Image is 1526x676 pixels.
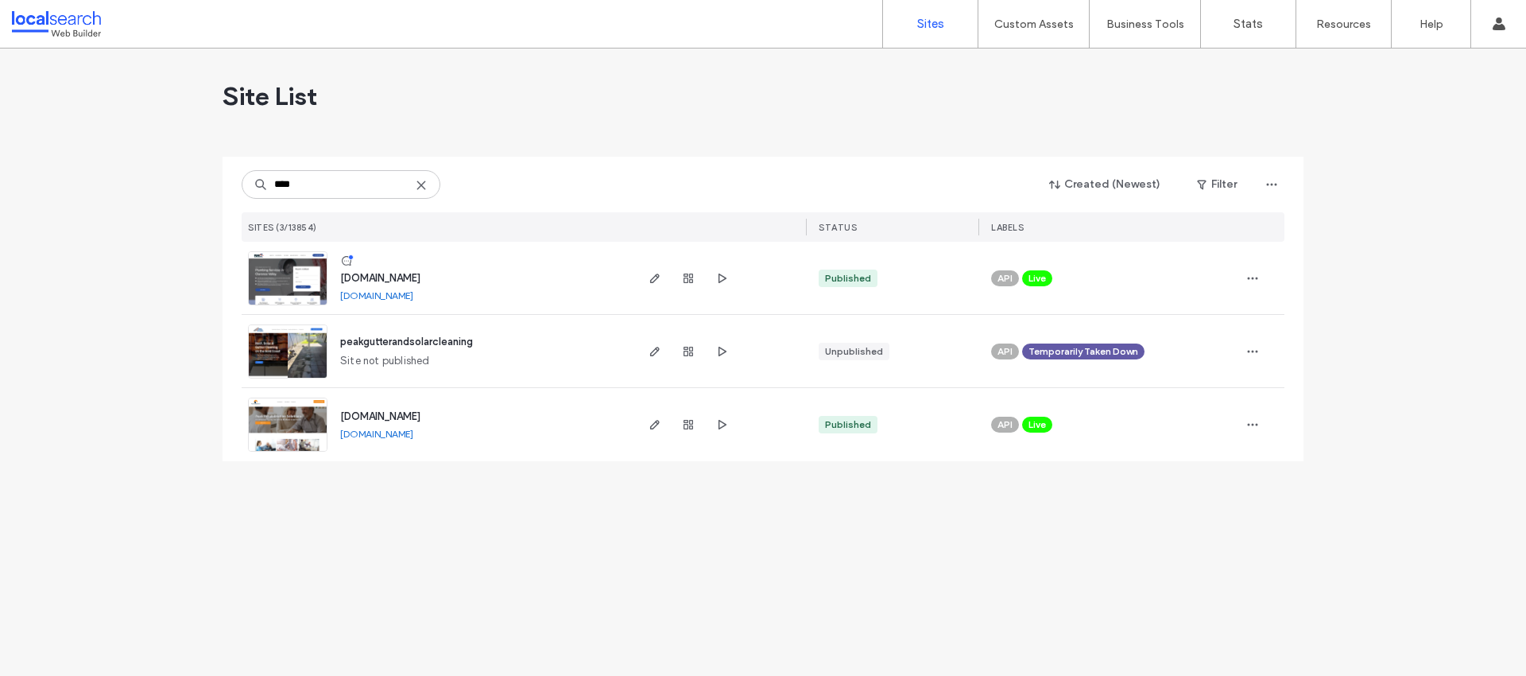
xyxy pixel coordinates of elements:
span: STATUS [819,222,857,233]
label: Custom Assets [994,17,1074,31]
div: Published [825,271,871,286]
span: Live [1028,271,1046,286]
a: peakgutterandsolarcleaning [340,336,473,348]
span: API [997,344,1013,359]
span: Site not published [340,353,430,369]
span: Live [1028,418,1046,432]
span: Temporarily Taken Down [1028,344,1138,359]
a: [DOMAIN_NAME] [340,289,413,301]
div: Published [825,418,871,432]
span: API [997,418,1013,432]
a: [DOMAIN_NAME] [340,410,420,422]
a: [DOMAIN_NAME] [340,272,420,284]
label: Sites [917,17,944,31]
label: Help [1419,17,1443,31]
div: Unpublished [825,344,883,359]
button: Filter [1181,172,1253,197]
label: Business Tools [1106,17,1184,31]
span: Site List [223,80,317,112]
label: Resources [1316,17,1371,31]
a: [DOMAIN_NAME] [340,428,413,440]
label: Stats [1234,17,1263,31]
span: Help [37,11,69,25]
span: SITES (3/13854) [248,222,317,233]
span: API [997,271,1013,286]
button: Created (Newest) [1036,172,1175,197]
span: LABELS [991,222,1024,233]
